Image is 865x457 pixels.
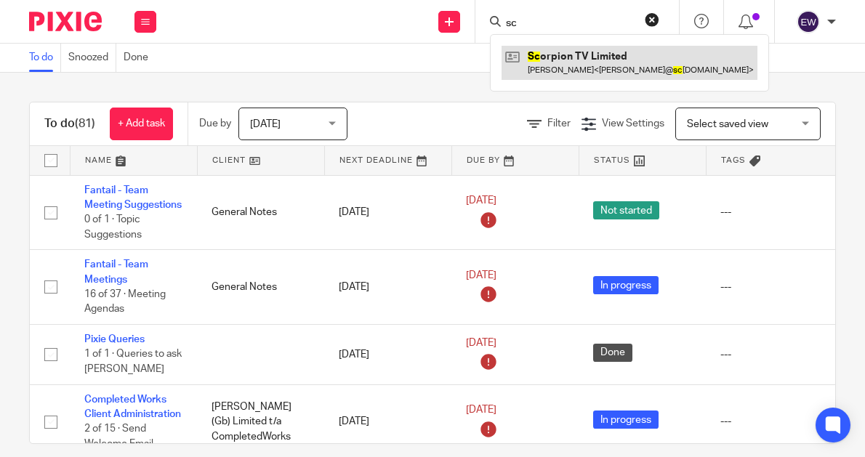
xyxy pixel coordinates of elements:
span: Not started [593,201,659,219]
td: [DATE] [324,250,451,325]
span: 1 of 1 · Queries to ask [PERSON_NAME] [84,349,182,375]
span: View Settings [602,118,664,129]
button: Clear [645,12,659,27]
span: In progress [593,276,659,294]
img: svg%3E [797,10,820,33]
a: Fantail - Team Meetings [84,259,148,284]
span: 16 of 37 · Meeting Agendas [84,289,166,315]
span: Filter [547,118,571,129]
a: To do [29,44,61,72]
span: In progress [593,411,659,429]
span: [DATE] [466,195,496,206]
img: Pixie [29,12,102,31]
span: 0 of 1 · Topic Suggestions [84,214,142,240]
td: [DATE] [324,325,451,384]
p: Due by [199,116,231,131]
span: Done [593,344,632,362]
a: Fantail - Team Meeting Suggestions [84,185,182,210]
td: [DATE] [324,175,451,250]
a: Done [124,44,156,72]
span: [DATE] [466,405,496,415]
span: (81) [75,118,95,129]
input: Search [504,17,635,31]
span: 2 of 15 · Send Welcome Email [84,424,153,449]
span: [DATE] [466,338,496,348]
td: General Notes [197,250,324,325]
a: Completed Works Client Administration [84,395,181,419]
h1: To do [44,116,95,132]
a: + Add task [110,108,173,140]
td: General Notes [197,175,324,250]
span: Tags [721,156,746,164]
span: [DATE] [250,119,281,129]
a: Pixie Queries [84,334,145,344]
span: [DATE] [466,270,496,280]
span: Select saved view [687,119,768,129]
a: Snoozed [68,44,116,72]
